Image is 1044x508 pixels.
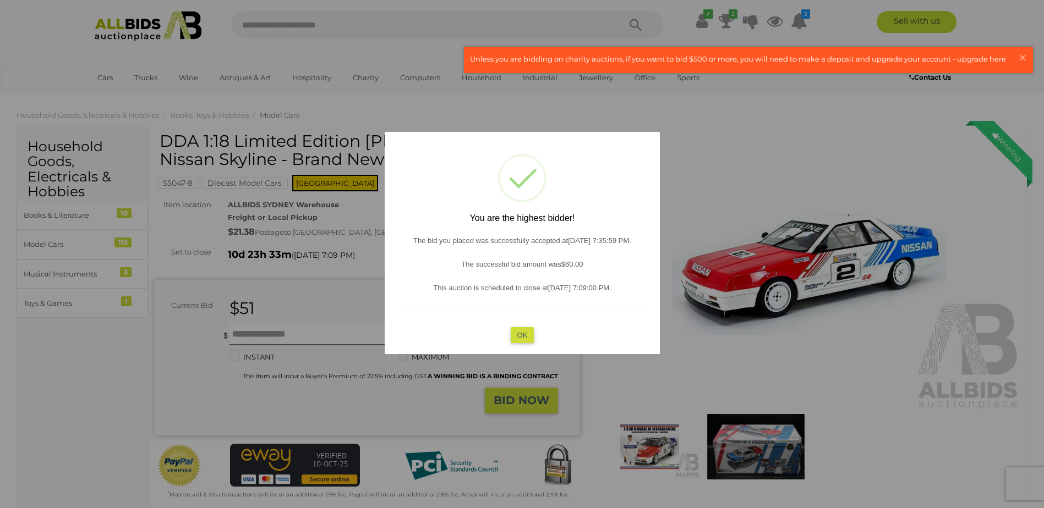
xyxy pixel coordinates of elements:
span: $60.00 [561,260,583,268]
p: This auction is scheduled to close at . [396,281,649,294]
span: [DATE] 7:35:59 PM [568,236,629,245]
h2: You are the highest bidder! [396,213,649,223]
span: × [1018,47,1027,68]
p: The successful bid amount was [396,258,649,270]
span: [DATE] 7:09:00 PM [548,284,609,292]
button: OK [510,327,534,343]
p: The bid you placed was successfully accepted at . [396,234,649,247]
